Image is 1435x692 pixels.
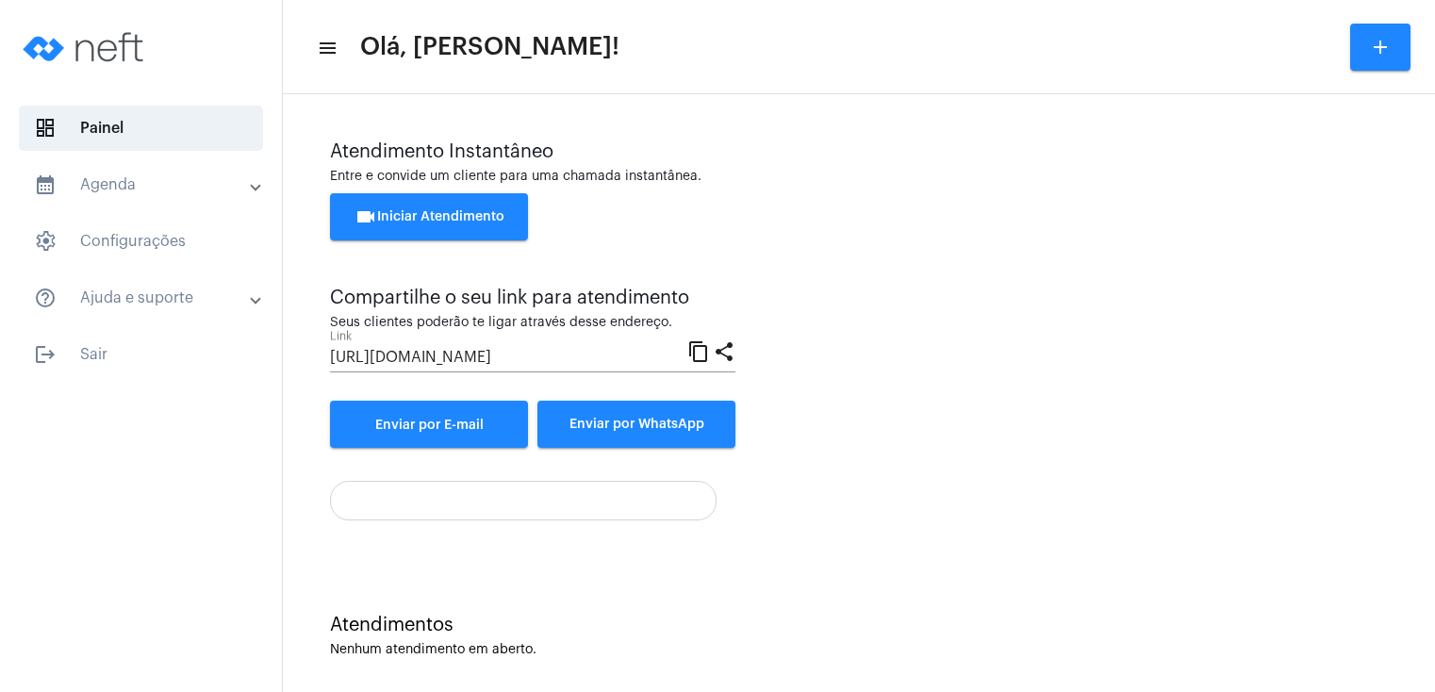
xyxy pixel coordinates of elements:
[687,339,710,362] mat-icon: content_copy
[34,230,57,253] span: sidenav icon
[34,287,57,309] mat-icon: sidenav icon
[34,287,252,309] mat-panel-title: Ajuda e suporte
[317,37,336,59] mat-icon: sidenav icon
[34,117,57,140] span: sidenav icon
[569,418,704,431] span: Enviar por WhatsApp
[11,275,282,321] mat-expansion-panel-header: sidenav iconAjuda e suporte
[19,219,263,264] span: Configurações
[1369,36,1392,58] mat-icon: add
[330,141,1388,162] div: Atendimento Instantâneo
[34,173,252,196] mat-panel-title: Agenda
[330,193,528,240] button: Iniciar Atendimento
[355,206,377,228] mat-icon: videocam
[330,401,528,448] a: Enviar por E-mail
[34,343,57,366] mat-icon: sidenav icon
[330,643,1388,657] div: Nenhum atendimento em aberto.
[330,316,735,330] div: Seus clientes poderão te ligar através desse endereço.
[330,170,1388,184] div: Entre e convide um cliente para uma chamada instantânea.
[375,419,484,432] span: Enviar por E-mail
[19,332,263,377] span: Sair
[330,615,1388,635] div: Atendimentos
[537,401,735,448] button: Enviar por WhatsApp
[11,162,282,207] mat-expansion-panel-header: sidenav iconAgenda
[330,288,735,308] div: Compartilhe o seu link para atendimento
[360,32,619,62] span: Olá, [PERSON_NAME]!
[713,339,735,362] mat-icon: share
[19,106,263,151] span: Painel
[15,9,157,85] img: logo-neft-novo-2.png
[355,210,504,223] span: Iniciar Atendimento
[34,173,57,196] mat-icon: sidenav icon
